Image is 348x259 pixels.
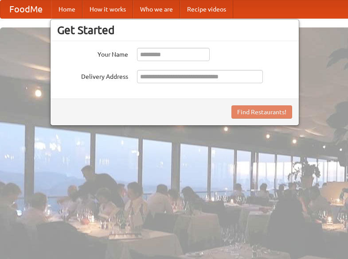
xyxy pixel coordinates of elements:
[133,0,180,18] a: Who we are
[57,48,128,59] label: Your Name
[57,70,128,81] label: Delivery Address
[0,0,51,18] a: FoodMe
[180,0,233,18] a: Recipe videos
[57,23,292,37] h3: Get Started
[231,105,292,119] button: Find Restaurants!
[82,0,133,18] a: How it works
[51,0,82,18] a: Home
